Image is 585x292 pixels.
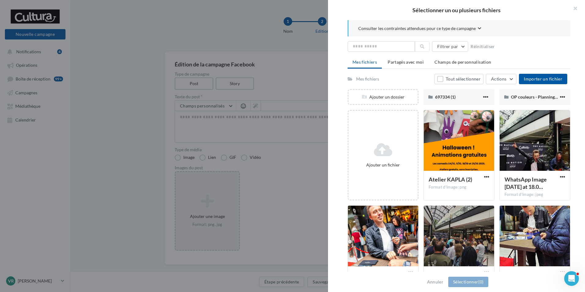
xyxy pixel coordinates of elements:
span: Champs de personnalisation [434,59,491,65]
span: 697334 (1) [435,94,456,99]
span: WhatsApp Image 2025-09-02 at 18.04.47 [505,176,547,190]
button: Importer un fichier [519,74,567,84]
span: Consulter les contraintes attendues pour ce type de campagne [358,25,476,32]
button: Filtrer par [432,41,468,52]
button: Annuler [425,278,446,286]
button: Consulter les contraintes attendues pour ce type de campagne [358,25,481,33]
span: Importer un fichier [524,76,562,81]
span: (0) [478,279,483,284]
button: Tout sélectionner [434,74,483,84]
div: Mes fichiers [356,76,379,82]
span: Atelier KAPLA (2) [429,176,472,183]
div: Ajouter un fichier [351,162,415,168]
span: Partagés avec moi [388,59,424,65]
span: Capture d’écran 2025-09-02 174833 [353,271,391,286]
button: Actions [486,74,516,84]
button: Réinitialiser [468,43,497,50]
span: WhatsApp Image 2025-09-02 at 17.58.00 (2) [505,271,547,286]
h2: Sélectionner un ou plusieurs fichiers [338,7,575,13]
div: Format d'image: png [429,185,489,190]
span: WhatsApp Image 2025-09-02 at 17.58.00 (1) [429,271,471,286]
span: OP couleurs - Planning A4.pdf [511,94,568,99]
iframe: Intercom live chat [564,271,579,286]
span: Mes fichiers [352,59,377,65]
div: Ajouter un dossier [348,94,418,100]
button: Sélectionner(0) [448,277,488,287]
div: Format d'image: jpeg [505,192,565,197]
span: Actions [491,76,506,81]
